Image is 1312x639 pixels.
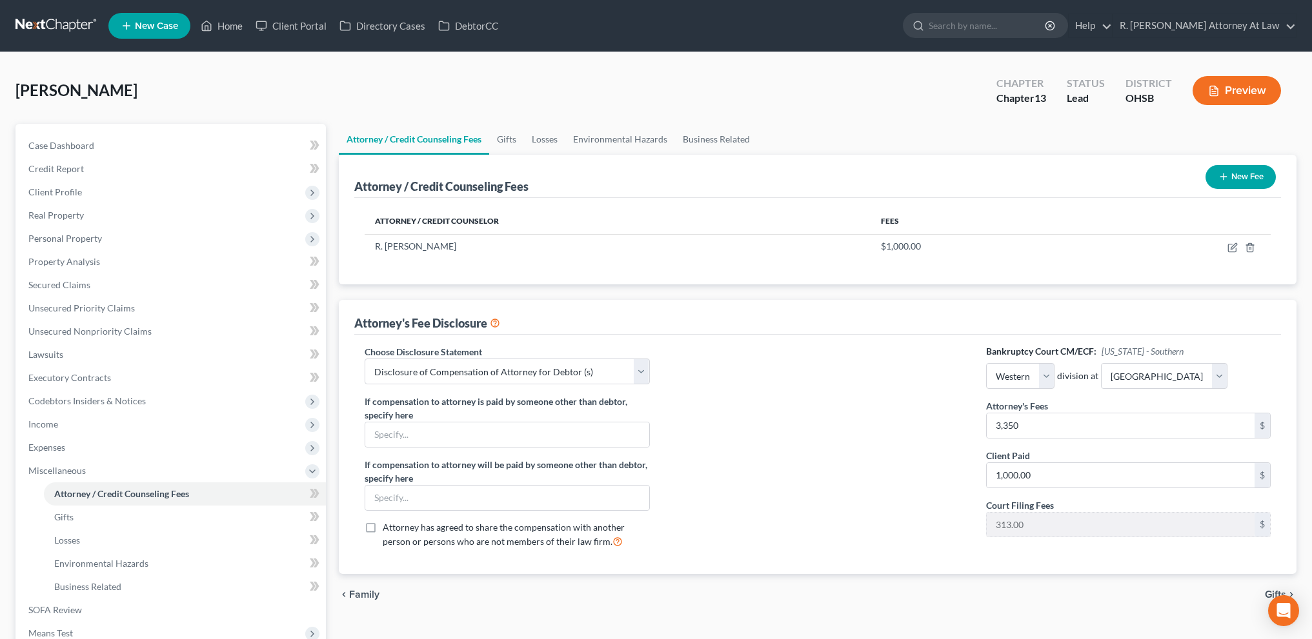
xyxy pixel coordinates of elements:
span: [PERSON_NAME] [15,81,137,99]
a: Gifts [44,506,326,529]
i: chevron_left [339,589,349,600]
span: SOFA Review [28,604,82,615]
label: If compensation to attorney will be paid by someone other than debtor, specify here [365,458,649,485]
a: Home [194,14,249,37]
span: Family [349,589,379,600]
span: Means Test [28,627,73,638]
span: [US_STATE] - Southern [1102,346,1184,357]
span: New Case [135,21,178,31]
button: Preview [1193,76,1281,105]
a: Losses [44,529,326,552]
span: Losses [54,535,80,546]
input: 0.00 [987,463,1255,487]
h6: Bankruptcy Court CM/ECF: [986,345,1271,358]
span: R. [PERSON_NAME] [375,241,456,251]
span: Credit Report [28,163,84,174]
a: Business Related [675,124,758,155]
a: Property Analysis [18,250,326,273]
span: Gifts [1265,589,1286,600]
a: Losses [524,124,565,155]
span: Miscellaneous [28,465,86,476]
button: Gifts chevron_right [1265,589,1297,600]
span: Expenses [28,442,65,453]
span: Income [28,418,58,429]
button: New Fee [1206,165,1276,189]
span: Real Property [28,210,84,221]
div: $ [1255,513,1270,537]
span: Personal Property [28,233,102,244]
span: Secured Claims [28,279,90,290]
span: Fees [881,216,899,226]
div: District [1125,76,1172,91]
input: 0.00 [987,513,1255,537]
label: Attorney's Fees [986,399,1048,413]
span: 13 [1034,92,1046,104]
a: Gifts [489,124,524,155]
button: chevron_left Family [339,589,379,600]
a: Secured Claims [18,273,326,297]
input: 0.00 [987,413,1255,438]
input: Search by name... [929,14,1047,37]
span: Gifts [54,511,74,522]
div: $ [1255,413,1270,438]
a: Business Related [44,575,326,598]
a: R. [PERSON_NAME] Attorney At Law [1113,14,1296,37]
span: Business Related [54,581,121,592]
a: Client Portal [249,14,333,37]
span: Unsecured Nonpriority Claims [28,326,152,337]
span: Codebtors Insiders & Notices [28,395,146,406]
a: Case Dashboard [18,134,326,157]
a: Unsecured Priority Claims [18,297,326,320]
a: Credit Report [18,157,326,181]
div: Open Intercom Messenger [1268,595,1299,626]
span: Environmental Hazards [54,558,148,569]
a: DebtorCC [432,14,505,37]
div: Chapter [996,91,1046,106]
div: Attorney's Fee Disclosure [354,315,500,331]
i: chevron_right [1286,589,1297,600]
span: Executory Contracts [28,372,111,383]
a: Help [1069,14,1112,37]
label: Choose Disclosure Statement [365,345,482,359]
span: Lawsuits [28,349,63,360]
span: Case Dashboard [28,140,94,151]
div: Lead [1067,91,1105,106]
a: Environmental Hazards [44,552,326,575]
span: Attorney / Credit Counseling Fees [54,488,189,499]
span: division at [1055,369,1101,382]
a: Attorney / Credit Counseling Fees [44,482,326,506]
span: Attorney has agreed to share the compensation with another person or persons who are not members ... [383,522,625,547]
a: Lawsuits [18,343,326,366]
a: Directory Cases [333,14,432,37]
span: Client Profile [28,186,82,197]
label: If compensation to attorney is paid by someone other than debtor, specify here [365,395,649,422]
div: OHSB [1125,91,1172,106]
a: SOFA Review [18,598,326,622]
a: Environmental Hazards [565,124,675,155]
a: Executory Contracts [18,366,326,389]
div: Status [1067,76,1105,91]
label: Client Paid [986,449,1030,462]
div: Chapter [996,76,1046,91]
input: Specify... [365,422,649,447]
span: Attorney / Credit Counselor [375,216,499,226]
span: Unsecured Priority Claims [28,302,135,313]
span: Property Analysis [28,256,100,267]
div: $ [1255,463,1270,487]
label: Court Filing Fees [986,498,1054,512]
a: Unsecured Nonpriority Claims [18,320,326,343]
div: Attorney / Credit Counseling Fees [354,179,529,194]
input: Specify... [365,486,649,510]
span: $1,000.00 [881,241,921,251]
a: Attorney / Credit Counseling Fees [339,124,489,155]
